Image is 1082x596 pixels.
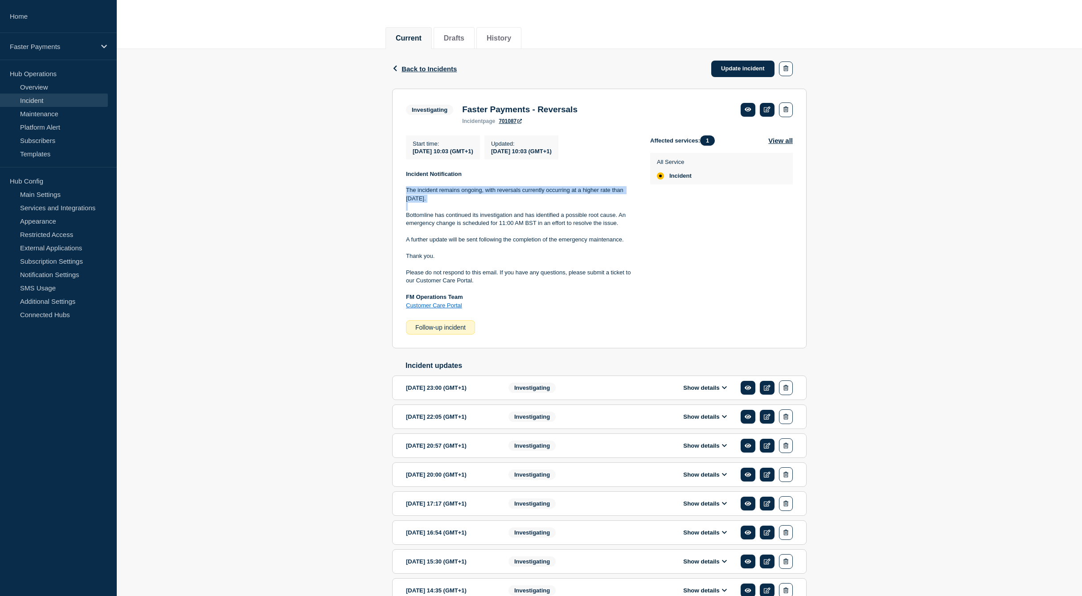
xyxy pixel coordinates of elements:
button: Back to Incidents [392,65,457,73]
p: Start time : [413,140,473,147]
p: Please do not respond to this email. If you have any questions, please submit a ticket to our Cus... [406,269,636,285]
button: Drafts [444,34,464,42]
button: Show details [680,500,730,507]
p: page [462,118,495,124]
span: Investigating [508,556,556,567]
span: Investigating [508,498,556,509]
strong: FM Operations Team [406,294,463,300]
div: [DATE] 20:57 (GMT+1) [406,438,495,453]
a: 701087 [499,118,522,124]
div: [DATE] 10:03 (GMT+1) [491,147,552,155]
span: incident [462,118,483,124]
button: Show details [680,529,730,536]
span: Investigating [406,105,453,115]
span: Investigating [508,383,556,393]
div: [DATE] 20:00 (GMT+1) [406,467,495,482]
span: Investigating [508,527,556,538]
button: Show details [680,471,730,478]
span: Back to Incidents [402,65,457,73]
span: Incident [669,172,692,180]
h2: Incident updates [406,362,807,370]
div: [DATE] 23:00 (GMT+1) [406,380,495,395]
p: Thank you. [406,252,636,260]
span: Investigating [508,412,556,422]
strong: Incident Notification [406,171,462,177]
span: 1 [700,135,715,146]
span: [DATE] 10:03 (GMT+1) [413,148,473,155]
button: Show details [680,384,730,392]
div: [DATE] 15:30 (GMT+1) [406,554,495,569]
button: Current [396,34,422,42]
a: Update incident [711,61,775,77]
div: [DATE] 22:05 (GMT+1) [406,409,495,424]
button: Show details [680,442,730,449]
h3: Faster Payments - Reversals [462,105,578,114]
button: Show details [680,587,730,594]
p: Updated : [491,140,552,147]
div: [DATE] 17:17 (GMT+1) [406,496,495,511]
span: Investigating [508,441,556,451]
span: Investigating [508,469,556,480]
p: Bottomline has continued its investigation and has identified a possible root cause. An emergency... [406,211,636,228]
button: History [487,34,511,42]
p: Faster Payments [10,43,95,50]
span: Affected services: [650,135,719,146]
button: View all [768,135,793,146]
span: Investigating [508,585,556,596]
p: All Service [657,159,692,165]
button: Show details [680,413,730,420]
a: Customer Care Portal [406,302,462,309]
div: Follow-up incident [406,320,475,335]
p: The incident remains ongoing, with reversals currently occurring at a higher rate than [DATE]. [406,186,636,203]
div: [DATE] 16:54 (GMT+1) [406,525,495,540]
button: Show details [680,558,730,565]
p: A further update will be sent following the completion of the emergency maintenance. [406,236,636,244]
div: affected [657,172,664,180]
